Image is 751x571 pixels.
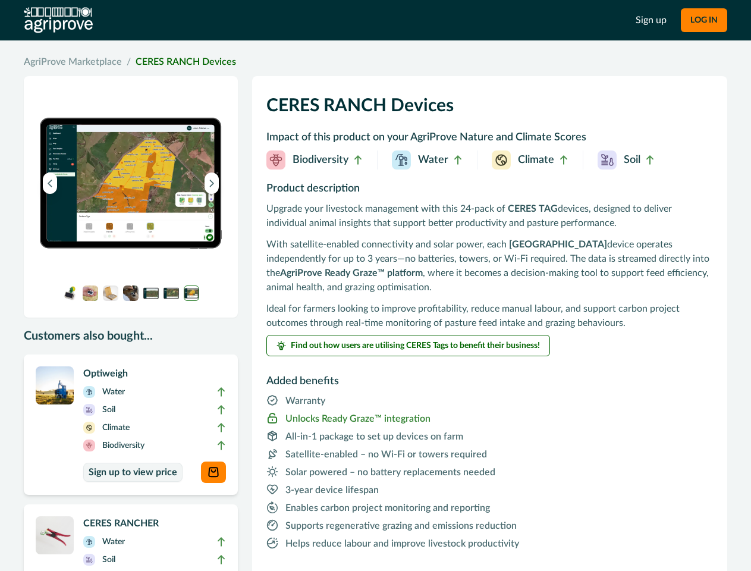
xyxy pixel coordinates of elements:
[266,181,713,202] h2: Product description
[266,202,713,230] p: Upgrade your livestock management with this 24-pack of devices, designed to deliver individual an...
[43,172,57,194] button: Previous image
[285,465,495,479] p: Solar powered – no battery replacements needed
[102,439,144,452] p: Biodiversity
[103,285,118,301] img: A box of CERES RANCH devices
[280,268,423,278] strong: AgriProve Ready Graze™ platform
[123,285,139,301] img: A CERES RANCH device applied to the ear of a cow
[508,204,558,214] strong: CERES TAG
[102,535,125,548] p: Water
[89,467,177,478] p: Sign up to view price
[102,421,130,434] p: Climate
[205,172,219,194] button: Next image
[36,366,74,404] img: A single CERES RANCH device
[293,152,348,168] p: Biodiversity
[83,366,226,381] p: Optiweigh
[285,412,431,426] p: Unlocks Ready Graze™ integration
[266,237,713,294] p: With satellite-enabled connectivity and solar power, each device operates independently for up to...
[285,429,463,444] p: All-in-1 package to set up devices on farm
[102,403,115,416] p: Soil
[24,55,727,69] nav: breadcrumb
[38,90,224,276] img: A screenshot of the Ready Graze application showing a paddock layout
[509,240,607,249] strong: [GEOGRAPHIC_DATA]
[624,152,640,168] p: Soil
[24,327,238,345] p: Customers also bought...
[102,385,125,399] p: Water
[83,285,98,301] img: A hand holding a CERES RANCH device
[285,501,490,515] p: Enables carbon project monitoring and reporting
[285,519,517,533] p: Supports regenerative grazing and emissions reduction
[143,285,159,301] img: A screenshot of the Ready Graze application showing a 3D map of animal positions
[164,285,179,301] img: A screenshot of the Ready Graze application showing a heatmap of grazing activity
[636,13,667,27] a: Sign up
[83,463,183,482] a: Sign up to view price
[681,8,727,32] button: LOG IN
[102,553,115,566] p: Soil
[285,447,487,462] p: Satellite-enabled – no Wi-Fi or towers required
[266,361,713,393] h2: Added benefits
[127,55,131,69] span: /
[418,152,448,168] p: Water
[285,483,379,497] p: 3-year device lifespan
[184,285,199,301] img: A screenshot of the Ready Graze application showing a paddock layout
[518,152,554,168] p: Climate
[36,516,74,554] img: A CERES RANCHER APPLICATOR
[291,341,540,350] span: Find out how users are utilising CERES Tags to benefit their business!
[285,394,325,408] p: Warranty
[83,516,226,531] p: CERES RANCHER
[266,90,713,128] h1: CERES RANCH Devices
[24,7,93,33] img: AgriProve logo
[266,335,550,356] button: Find out how users are utilising CERES Tags to benefit their business!
[285,537,519,551] p: Helps reduce labour and improve livestock productivity
[136,57,236,67] a: CERES RANCH Devices
[62,285,78,301] img: A single CERES RANCH device
[266,302,713,330] p: Ideal for farmers looking to improve profitability, reduce manual labour, and support carbon proj...
[24,55,122,69] a: AgriProve Marketplace
[266,128,713,150] h2: Impact of this product on your AgriProve Nature and Climate Scores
